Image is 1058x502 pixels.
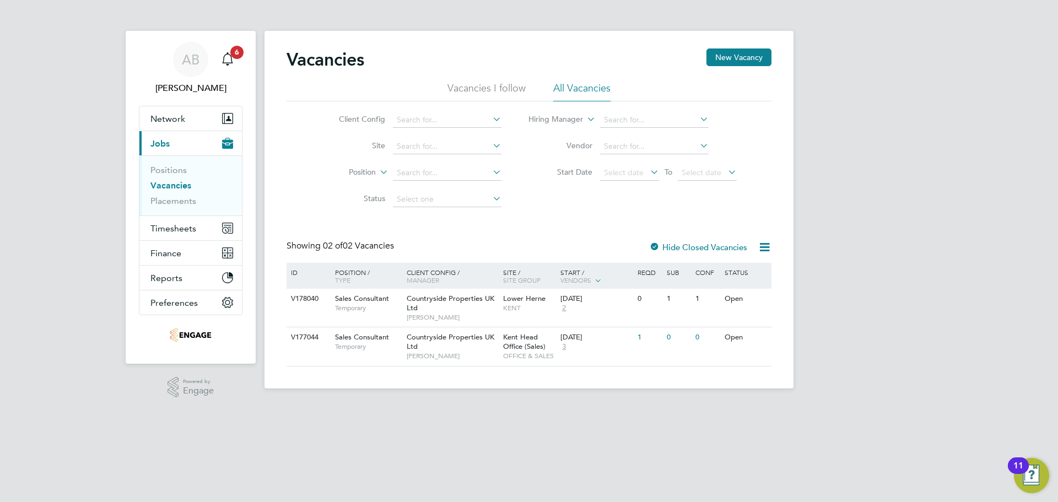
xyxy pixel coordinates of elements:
div: V177044 [288,327,327,348]
div: Position / [327,263,404,289]
span: Powered by [183,377,214,386]
div: Status [722,263,770,282]
span: Timesheets [150,223,196,234]
div: Reqd [635,263,663,282]
span: Site Group [503,276,541,284]
span: Engage [183,386,214,396]
span: Finance [150,248,181,258]
input: Search for... [393,112,501,128]
div: 0 [635,289,663,309]
span: 02 of [323,240,343,251]
div: 1 [693,289,721,309]
input: Search for... [600,112,709,128]
span: Kent Head Office (Sales) [503,332,546,351]
div: Start / [558,263,635,290]
span: AB [182,52,199,67]
span: Jobs [150,138,170,149]
div: [DATE] [560,333,632,342]
div: [DATE] [560,294,632,304]
span: Sales Consultant [335,294,389,303]
button: Preferences [139,290,242,315]
div: 0 [664,327,693,348]
div: Showing [287,240,396,252]
span: KENT [503,304,555,312]
span: Vendors [560,276,591,284]
button: Network [139,106,242,131]
input: Search for... [393,139,501,154]
span: Countryside Properties UK Ltd [407,294,494,312]
label: Start Date [529,167,592,177]
div: ID [288,263,327,282]
button: Timesheets [139,216,242,240]
div: 1 [635,327,663,348]
label: Vendor [529,141,592,150]
input: Select one [393,192,501,207]
span: Select date [682,168,721,177]
span: Reports [150,273,182,283]
a: Go to home page [139,326,242,344]
a: Powered byEngage [168,377,214,398]
input: Search for... [600,139,709,154]
span: Type [335,276,350,284]
div: Open [722,327,770,348]
span: 3 [560,342,568,352]
input: Search for... [393,165,501,181]
img: teamresourcing-logo-retina.png [170,326,212,344]
a: Placements [150,196,196,206]
span: Preferences [150,298,198,308]
span: Select date [604,168,644,177]
span: 02 Vacancies [323,240,394,251]
span: Sales Consultant [335,332,389,342]
div: V178040 [288,289,327,309]
span: Lower Herne [503,294,546,303]
div: Open [722,289,770,309]
button: Reports [139,266,242,290]
span: Andreea Bortan [139,82,242,95]
span: 2 [560,304,568,313]
nav: Main navigation [126,31,256,364]
button: Finance [139,241,242,265]
div: 11 [1013,466,1023,480]
div: 0 [693,327,721,348]
span: [PERSON_NAME] [407,313,498,322]
div: Site / [500,263,558,289]
div: Conf [693,263,721,282]
label: Status [322,193,385,203]
span: OFFICE & SALES [503,352,555,360]
span: [PERSON_NAME] [407,352,498,360]
label: Site [322,141,385,150]
label: Hiring Manager [520,114,583,125]
li: All Vacancies [553,82,611,101]
a: 6 [217,42,239,77]
h2: Vacancies [287,48,364,71]
div: Client Config / [404,263,500,289]
a: Vacancies [150,180,191,191]
label: Client Config [322,114,385,124]
label: Hide Closed Vacancies [649,242,747,252]
div: Jobs [139,155,242,215]
span: Manager [407,276,439,284]
a: Positions [150,165,187,175]
span: Temporary [335,342,401,351]
span: To [661,165,676,179]
span: Temporary [335,304,401,312]
label: Position [312,167,376,178]
button: Jobs [139,131,242,155]
div: Sub [664,263,693,282]
div: 1 [664,289,693,309]
span: Network [150,114,185,124]
a: AB[PERSON_NAME] [139,42,242,95]
span: Countryside Properties UK Ltd [407,332,494,351]
button: New Vacancy [706,48,771,66]
button: Open Resource Center, 11 new notifications [1014,458,1049,493]
span: 6 [230,46,244,59]
li: Vacancies I follow [447,82,526,101]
